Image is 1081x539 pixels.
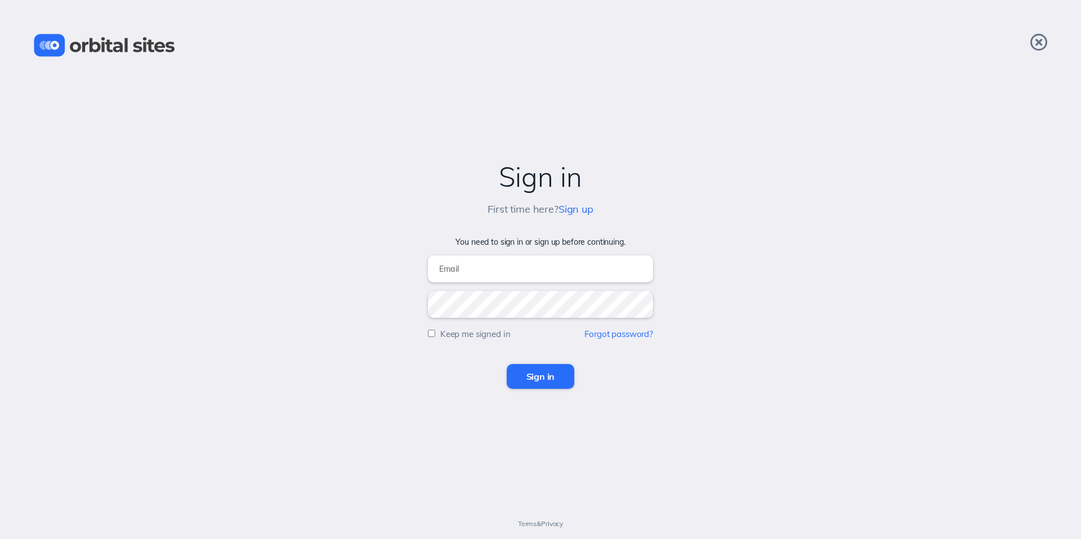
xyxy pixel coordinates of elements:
a: Forgot password? [584,329,653,339]
a: Sign up [559,203,593,215]
img: Orbital Sites Logo [34,34,175,57]
h5: First time here? [488,204,593,215]
a: Terms [518,519,537,528]
h2: Sign in [11,161,1070,192]
input: Email [428,255,653,282]
input: Sign in [507,364,575,389]
a: Privacy [541,519,563,528]
form: You need to sign in or sign up before continuing. [11,237,1070,389]
label: Keep me signed in [440,329,511,339]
